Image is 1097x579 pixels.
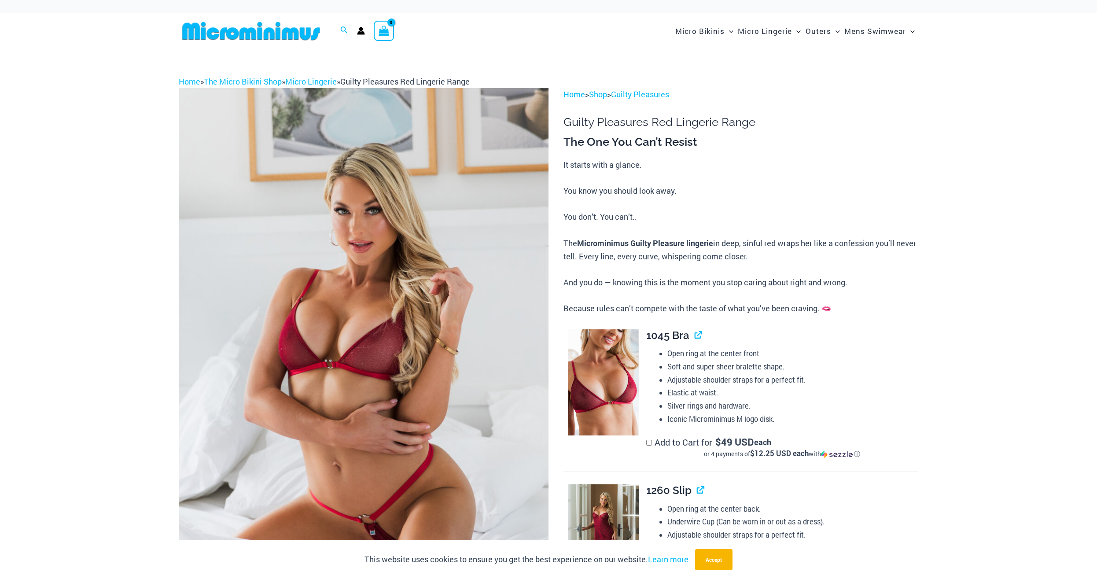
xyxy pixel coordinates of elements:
input: Add to Cart for$49 USD eachor 4 payments of$12.25 USD eachwithSezzle Click to learn more about Se... [646,440,652,446]
li: Adjustable shoulder straps for a perfect fit. [667,373,918,387]
span: Guilty Pleasures Red Lingerie Range [340,76,470,87]
a: Micro LingerieMenu ToggleMenu Toggle [736,18,803,44]
span: $12.25 USD each [750,448,809,458]
a: Home [179,76,200,87]
p: > > [563,88,918,101]
li: Elastic at waist. [667,386,918,399]
span: Menu Toggle [792,20,801,42]
li: Soft and super sheer bralette shape. [667,360,918,373]
a: Learn more [648,554,688,564]
a: OutersMenu ToggleMenu Toggle [803,18,842,44]
span: each [754,438,771,446]
a: Guilty Pleasures [611,89,669,100]
li: Underwire Cup (Can be worn in or out as a dress). [667,515,918,528]
li: Iconic Microminimus M logo disk. [667,413,918,426]
span: Micro Bikinis [675,20,725,42]
span: Menu Toggle [906,20,915,42]
a: Home [563,89,585,100]
img: Guilty Pleasures Red 1045 Bra [568,329,639,436]
span: Mens Swimwear [844,20,906,42]
span: Menu Toggle [831,20,840,42]
span: $ [715,435,721,448]
p: It starts with a glance. You know you should look away. You don’t. You can’t.. The in deep, sinfu... [563,159,918,315]
b: Microminimus Guilty Pleasure lingerie [577,238,713,248]
a: View Shopping Cart, empty [374,21,394,41]
span: 49 USD [715,438,754,446]
li: Open ring at the center back. [667,502,918,516]
a: Mens SwimwearMenu ToggleMenu Toggle [842,18,917,44]
a: Search icon link [340,25,348,37]
img: MM SHOP LOGO FLAT [179,21,324,41]
a: Account icon link [357,27,365,35]
span: 1045 Bra [646,329,689,342]
li: Adjustable shoulder straps for a perfect fit. [667,528,918,542]
button: Accept [695,549,733,570]
p: This website uses cookies to ensure you get the best experience on our website. [364,553,688,566]
a: Micro BikinisMenu ToggleMenu Toggle [673,18,736,44]
a: Shop [589,89,607,100]
h1: Guilty Pleasures Red Lingerie Range [563,115,918,129]
div: or 4 payments of with [646,450,918,458]
nav: Site Navigation [672,16,918,46]
h3: The One You Can’t Resist [563,135,918,150]
img: Sezzle [821,450,853,458]
li: Silver rings and hardware. [667,399,918,413]
span: 1260 Slip [646,484,692,497]
span: Micro Lingerie [738,20,792,42]
a: The Micro Bikini Shop [204,76,282,87]
label: Add to Cart for [646,436,918,458]
li: Open ring at the center front [667,347,918,360]
div: or 4 payments of$12.25 USD eachwithSezzle Click to learn more about Sezzle [646,450,918,458]
a: Micro Lingerie [285,76,337,87]
span: Outers [806,20,831,42]
span: Menu Toggle [725,20,733,42]
span: » » » [179,76,470,87]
